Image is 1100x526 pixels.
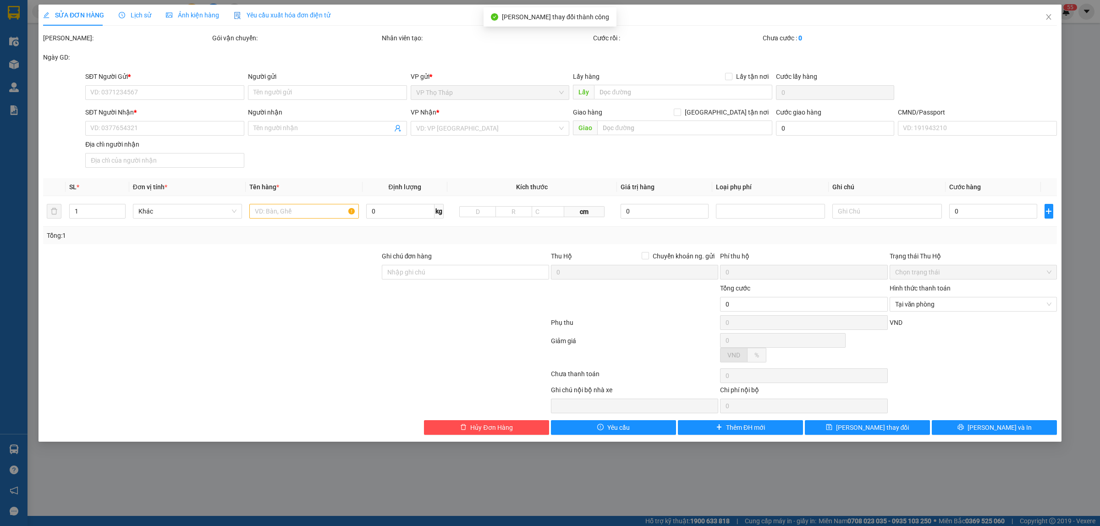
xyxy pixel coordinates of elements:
[416,86,564,99] span: VP Thọ Tháp
[516,183,548,191] span: Kích thước
[949,183,981,191] span: Cước hàng
[805,420,930,435] button: save[PERSON_NAME] thay đổi
[551,252,572,260] span: Thu Hộ
[607,422,630,433] span: Yêu cầu
[119,12,125,18] span: clock-circle
[550,369,719,385] div: Chưa thanh toán
[594,85,772,99] input: Dọc đường
[732,71,772,82] span: Lấy tận nơi
[491,13,498,21] span: check-circle
[898,107,1057,117] div: CMND/Passport
[495,206,532,217] input: R
[85,139,244,149] div: Địa chỉ người nhận
[43,33,210,43] div: [PERSON_NAME]:
[234,11,330,19] span: Yêu cầu xuất hóa đơn điện tử
[776,73,817,80] label: Cước lấy hàng
[593,33,760,43] div: Cước rồi :
[776,121,894,136] input: Cước giao hàng
[43,52,210,62] div: Ngày GD:
[43,12,49,18] span: edit
[550,336,719,367] div: Giảm giá
[798,34,802,42] b: 0
[597,121,772,135] input: Dọc đường
[85,71,244,82] div: SĐT Người Gửi
[754,351,759,359] span: %
[895,297,1051,311] span: Tại văn phòng
[968,422,1032,433] span: [PERSON_NAME] và In
[678,420,803,435] button: plusThêm ĐH mới
[133,183,167,191] span: Đơn vị tính
[411,71,570,82] div: VP gửi
[249,183,279,191] span: Tên hàng
[502,13,609,21] span: [PERSON_NAME] thay đổi thành công
[573,73,599,80] span: Lấy hàng
[85,153,244,168] input: Địa chỉ của người nhận
[47,230,424,241] div: Tổng: 1
[1036,5,1061,30] button: Close
[166,11,219,19] span: Ảnh kiện hàng
[550,318,719,334] div: Phụ thu
[459,206,496,217] input: D
[43,11,104,19] span: SỬA ĐƠN HÀNG
[1045,204,1053,219] button: plus
[551,420,676,435] button: exclamation-circleYêu cầu
[776,85,894,100] input: Cước lấy hàng
[564,206,605,217] span: cm
[649,251,718,261] span: Chuyển khoản ng. gửi
[829,178,945,196] th: Ghi chú
[234,12,241,19] img: icon
[460,424,467,431] span: delete
[836,422,909,433] span: [PERSON_NAME] thay đổi
[573,85,594,99] span: Lấy
[532,206,565,217] input: C
[382,252,432,260] label: Ghi chú đơn hàng
[212,33,379,43] div: Gói vận chuyển:
[895,265,1051,279] span: Chọn trạng thái
[249,204,358,219] input: VD: Bàn, Ghế
[424,420,549,435] button: deleteHủy Đơn Hàng
[382,33,592,43] div: Nhân viên tạo:
[470,422,512,433] span: Hủy Đơn Hàng
[890,285,951,292] label: Hình thức thanh toán
[69,183,77,191] span: SL
[1045,13,1052,21] span: close
[932,420,1057,435] button: printer[PERSON_NAME] và In
[776,109,821,116] label: Cước giao hàng
[726,422,765,433] span: Thêm ĐH mới
[720,285,750,292] span: Tổng cước
[573,121,597,135] span: Giao
[551,385,718,399] div: Ghi chú nội bộ nhà xe
[763,33,930,43] div: Chưa cước :
[85,107,244,117] div: SĐT Người Nhận
[248,107,407,117] div: Người nhận
[712,178,829,196] th: Loại phụ phí
[394,125,401,132] span: user-add
[826,424,832,431] span: save
[434,204,444,219] span: kg
[720,385,887,399] div: Chi phí nội bộ
[727,351,740,359] span: VND
[573,109,602,116] span: Giao hàng
[1045,208,1053,215] span: plus
[411,109,436,116] span: VP Nhận
[597,424,604,431] span: exclamation-circle
[382,265,549,279] input: Ghi chú đơn hàng
[119,11,151,19] span: Lịch sử
[720,251,887,265] div: Phí thu hộ
[166,12,172,18] span: picture
[890,251,1057,261] div: Trạng thái Thu Hộ
[681,107,772,117] span: [GEOGRAPHIC_DATA] tận nơi
[832,204,941,219] input: Ghi Chú
[47,204,61,219] button: delete
[957,424,964,431] span: printer
[138,204,236,218] span: Khác
[716,424,722,431] span: plus
[248,71,407,82] div: Người gửi
[621,183,654,191] span: Giá trị hàng
[890,319,902,326] span: VND
[389,183,421,191] span: Định lượng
